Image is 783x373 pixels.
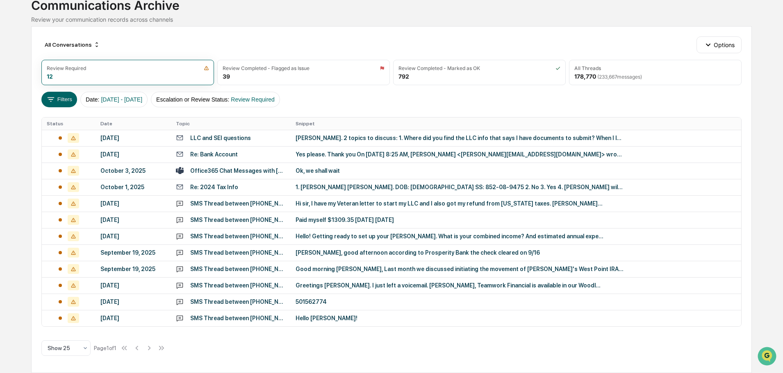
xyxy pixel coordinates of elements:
[296,135,624,141] div: [PERSON_NAME]. 2 topics to discuss: 1. Where did you find the LLC info that says I have documents...
[8,17,149,30] p: How can we help?
[380,66,385,71] img: icon
[16,119,52,127] span: Data Lookup
[100,217,166,223] div: [DATE]
[296,217,624,223] div: Paid myself $1309.35 [DATE] [DATE]
[296,266,624,272] div: Good morning [PERSON_NAME], Last month we discussed initiating the movement of [PERSON_NAME]'s We...
[28,71,104,77] div: We're available if you need us!
[190,315,286,321] div: SMS Thread between [PHONE_NUMBER] and 19562792204
[100,249,166,256] div: September 19, 2025
[574,73,642,80] div: 178,770
[31,16,751,23] div: Review your communication records across channels
[5,115,55,130] a: 🔎Data Lookup
[296,249,624,256] div: [PERSON_NAME], good afternoon according to Prosperity Bank the check cleared on 9/16
[296,167,624,174] div: Ok, we shall wait
[296,151,624,158] div: Yes please. Thank you On [DATE] 8:25 AM, [PERSON_NAME] <[PERSON_NAME][EMAIL_ADDRESS][DOMAIN_NAME]...
[47,65,86,71] div: Review Required
[296,315,624,321] div: Hello [PERSON_NAME]!
[100,266,166,272] div: September 19, 2025
[16,103,53,111] span: Preclearance
[100,167,166,174] div: October 3, 2025
[8,104,15,111] div: 🖐️
[41,38,103,51] div: All Conversations
[296,184,624,190] div: 1. [PERSON_NAME] [PERSON_NAME]. DOB: [DEMOGRAPHIC_DATA] SS: 852-08-9475 2. No 3. Yes 4. [PERSON_N...
[100,233,166,240] div: [DATE]
[100,184,166,190] div: October 1, 2025
[82,139,99,145] span: Pylon
[28,63,134,71] div: Start new chat
[47,73,53,80] div: 12
[223,65,310,71] div: Review Completed - Flagged as Issue
[223,73,230,80] div: 39
[96,118,171,130] th: Date
[80,92,148,107] button: Date:[DATE] - [DATE]
[597,74,642,80] span: ( 233,667 messages)
[190,151,238,158] div: Re: Bank Account
[100,200,166,207] div: [DATE]
[5,100,56,115] a: 🖐️Preclearance
[59,104,66,111] div: 🗄️
[139,65,149,75] button: Start new chat
[151,92,280,107] button: Escalation or Review Status:Review Required
[100,151,166,158] div: [DATE]
[100,282,166,289] div: [DATE]
[68,103,102,111] span: Attestations
[8,120,15,126] div: 🔎
[190,233,286,240] div: SMS Thread between [PHONE_NUMBER] and 15053503893
[291,118,741,130] th: Snippet
[398,65,480,71] div: Review Completed - Marked as OK
[56,100,105,115] a: 🗄️Attestations
[42,118,95,130] th: Status
[94,345,116,351] div: Page 1 of 1
[101,96,142,103] span: [DATE] - [DATE]
[190,167,286,174] div: Office365 Chat Messages with [PERSON_NAME], [PERSON_NAME] on [DATE]
[555,66,560,71] img: icon
[190,266,286,272] div: SMS Thread between [PHONE_NUMBER] and 12106861077
[190,184,238,190] div: Re: 2024 Tax Info
[171,118,291,130] th: Topic
[757,346,779,368] iframe: Open customer support
[190,298,286,305] div: SMS Thread between [PHONE_NUMBER] and 17133042843
[190,282,286,289] div: SMS Thread between [PHONE_NUMBER] and 18323347816
[190,135,251,141] div: LLC and SEI questions
[100,298,166,305] div: [DATE]
[100,135,166,141] div: [DATE]
[190,217,286,223] div: SMS Thread between [PHONE_NUMBER] and 12106861032
[8,63,23,77] img: 1746055101610-c473b297-6a78-478c-a979-82029cc54cd1
[697,36,741,53] button: Options
[100,315,166,321] div: [DATE]
[574,65,601,71] div: All Threads
[296,233,624,240] div: Hello! Getting ready to set up your [PERSON_NAME]. What is your combined income? And estimated an...
[296,282,624,289] div: Greetings [PERSON_NAME]. I just left a voicemail. [PERSON_NAME], Teamwork Financial is available ...
[41,92,77,107] button: Filters
[398,73,409,80] div: 792
[190,249,286,256] div: SMS Thread between [PHONE_NUMBER] and 12106861077
[190,200,286,207] div: SMS Thread between [PHONE_NUMBER] and 12106861077
[296,298,624,305] div: 501562774
[58,138,99,145] a: Powered byPylon
[204,66,209,71] img: icon
[296,200,624,207] div: Hi sir, I have my Veteran letter to start my LLC and I also got my refund from [US_STATE] taxes. ...
[231,96,275,103] span: Review Required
